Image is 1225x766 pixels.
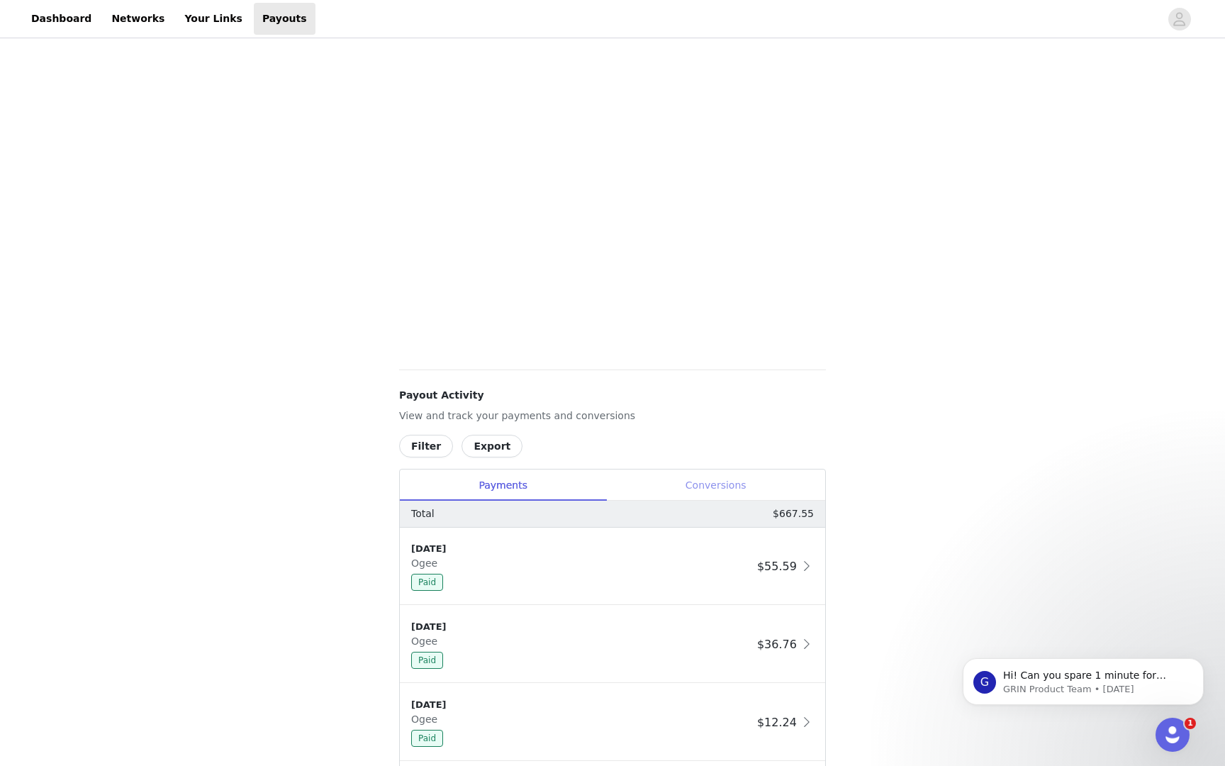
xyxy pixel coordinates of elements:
button: Export [462,435,522,457]
a: Networks [103,3,173,35]
span: $12.24 [757,716,797,729]
div: [DATE] [411,620,751,634]
iframe: Intercom live chat [1156,718,1190,752]
iframe: Intercom notifications message [941,628,1225,728]
p: View and track your payments and conversions [399,409,826,423]
div: [DATE] [411,698,751,712]
p: Total [411,506,435,521]
span: Paid [411,730,443,747]
span: Ogee [411,557,443,569]
div: [DATE] [411,542,751,556]
span: $36.76 [757,638,797,651]
span: $55.59 [757,560,797,573]
span: 1 [1185,718,1196,729]
div: Conversions [606,470,825,501]
span: Ogee [411,714,443,725]
a: Dashboard [23,3,100,35]
div: Payments [400,470,606,501]
a: Your Links [176,3,251,35]
span: Ogee [411,635,443,647]
p: $667.55 [773,506,814,521]
span: Paid [411,652,443,669]
div: avatar [1173,8,1186,30]
div: clickable-list-item [400,684,825,762]
button: Filter [399,435,453,457]
span: Paid [411,574,443,591]
a: Payouts [254,3,315,35]
div: clickable-list-item [400,528,825,606]
div: clickable-list-item [400,606,825,684]
h4: Payout Activity [399,388,826,403]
